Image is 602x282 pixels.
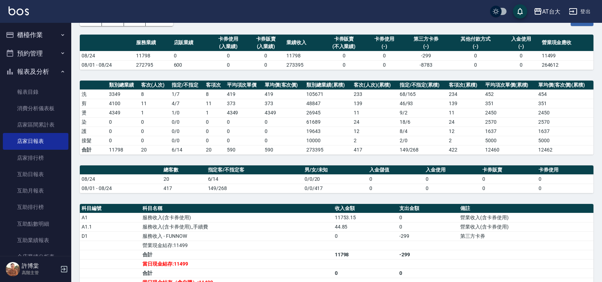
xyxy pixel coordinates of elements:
td: 0 [107,127,139,136]
td: 營業現金結存:11499 [141,241,333,250]
td: 452 [483,89,536,99]
td: 24 [447,117,483,127]
td: 12 [352,127,398,136]
th: 男/女/未知 [303,165,368,175]
td: 0 [225,136,263,145]
td: 1637 [536,127,593,136]
td: 0 [537,184,593,193]
td: 1637 [483,127,536,136]
button: 櫃檯作業 [3,26,68,44]
td: 0 [398,222,458,231]
td: 0/0/20 [303,174,368,184]
td: 剪 [80,99,107,108]
div: 第三方卡券 [405,35,447,43]
td: 洗 [80,89,107,99]
td: 8 [139,89,170,99]
td: 營業收入(含卡券使用) [458,222,593,231]
td: 18 / 6 [398,117,447,127]
th: 單均價(客次價)(累積) [536,81,593,90]
a: 互助排行榜 [3,199,68,215]
td: 服務收入(含卡券使用)_手續費 [141,222,333,231]
div: (-) [451,43,500,50]
td: 12462 [536,145,593,154]
div: 其他付款方式 [451,35,500,43]
td: 20 [139,145,170,154]
td: 11753.15 [333,213,398,222]
td: 0/0/417 [303,184,368,193]
td: 9 / 2 [398,108,447,117]
th: 備註 [458,204,593,213]
div: (-) [504,43,538,50]
th: 總客數 [162,165,206,175]
td: 11 [447,108,483,117]
td: 0 [263,136,305,145]
td: 0 [398,268,458,278]
td: 422 [447,145,483,154]
td: 1 / 7 [170,89,204,99]
table: a dense table [80,165,593,193]
td: 46 / 93 [398,99,447,108]
td: 419 [225,89,263,99]
td: 0 [333,231,398,241]
th: 店販業績 [172,35,210,51]
td: 11 [139,99,170,108]
td: 11 [352,108,398,117]
td: 273395 [305,145,352,154]
td: 1 [139,108,170,117]
button: 預約管理 [3,44,68,63]
td: 233 [352,89,398,99]
td: 2570 [536,117,593,127]
td: -299 [398,250,458,259]
td: 0 / 0 [170,117,204,127]
button: 報表及分析 [3,62,68,81]
table: a dense table [80,35,593,70]
td: 373 [263,99,305,108]
th: 服務業績 [134,35,172,51]
td: 234 [447,89,483,99]
td: 服務收入(含卡券使用) [141,213,333,222]
td: 0 [263,127,305,136]
td: 0 / 0 [170,136,204,145]
div: (入業績) [249,43,283,50]
th: 指定/不指定 [170,81,204,90]
td: 合計 [141,250,333,259]
td: 4 / 7 [170,99,204,108]
td: 11798 [333,250,398,259]
td: 0 [481,184,537,193]
td: 105671 [305,89,352,99]
div: 卡券販賣 [249,35,283,43]
td: 營業收入(含卡券使用) [458,213,593,222]
td: 0 [322,60,365,70]
td: 20 [204,145,225,154]
td: 264612 [540,60,593,70]
a: 店家排行榜 [3,150,68,166]
td: 26945 [305,108,352,117]
td: D1 [80,231,141,241]
th: 平均項次單價 [225,81,263,90]
table: a dense table [80,81,593,155]
th: 客次(人次) [139,81,170,90]
td: 0 [204,117,225,127]
td: 0 [225,117,263,127]
td: 590 [225,145,263,154]
td: 合計 [141,268,333,278]
td: 149/268 [206,184,303,193]
td: 0 [368,184,424,193]
a: 互助業績報表 [3,232,68,248]
th: 類別總業績(累積) [305,81,352,90]
td: 6/14 [170,145,204,154]
td: 0 [368,174,424,184]
td: 08/24 [80,51,134,60]
td: 08/01 - 08/24 [80,184,162,193]
a: 店家日報表 [3,133,68,149]
td: 351 [536,99,593,108]
th: 平均項次單價(累積) [483,81,536,90]
a: 全店業績分析表 [3,248,68,265]
td: 第三方卡券 [458,231,593,241]
td: 0 [139,117,170,127]
td: 8 / 4 [398,127,447,136]
td: 2 [447,136,483,145]
td: A1 [80,213,141,222]
td: 0 [449,60,502,70]
th: 收入金額 [333,204,398,213]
